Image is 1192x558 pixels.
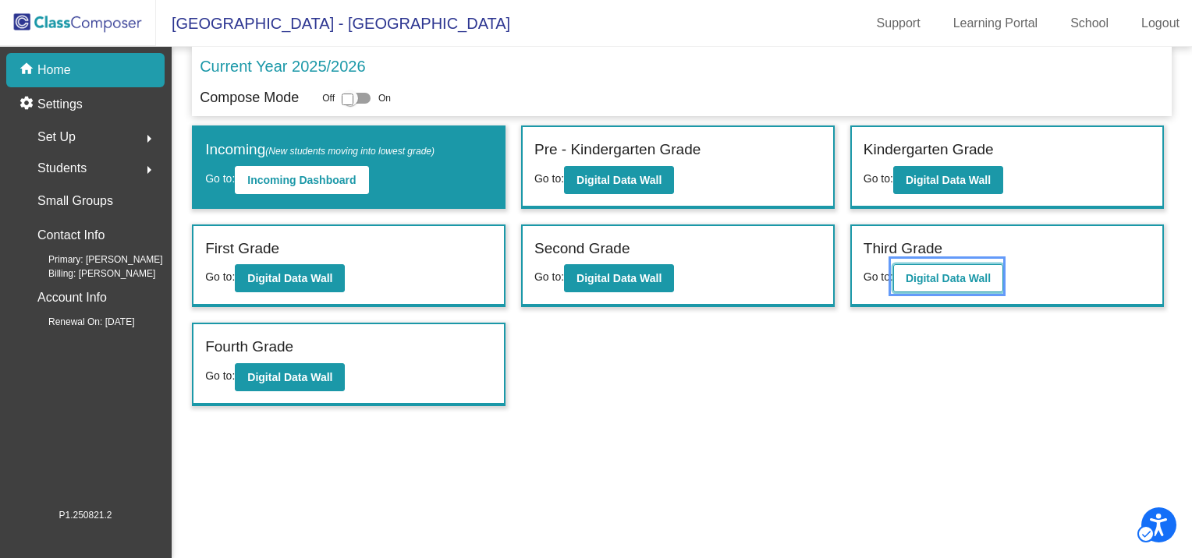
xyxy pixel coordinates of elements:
button: Digital Data Wall [893,166,1003,194]
button: arrow_right [133,122,165,153]
span: Billing: [PERSON_NAME] [23,267,155,281]
a: School [1058,11,1121,36]
button: Incoming Dashboard [235,166,368,194]
p: Small Groups [37,190,113,212]
span: Go to: [534,172,564,185]
mat-icon: arrow_right [140,161,158,179]
p: Compose Mode [200,87,299,108]
a: settingsSettings [6,87,165,122]
b: Digital Data Wall [906,272,991,284]
mat-icon: arrow_right [140,129,158,148]
span: Go to: [864,270,893,283]
b: Digital Data Wall [247,371,332,383]
b: Digital Data Wall [576,272,662,284]
span: (New students moving into lowest grade) [265,146,435,157]
a: Account Info [16,281,165,315]
span: Off [322,91,335,105]
span: Go to: [205,369,235,382]
span: Go to: [534,270,564,283]
label: Pre - Kindergarten Grade [534,139,701,161]
a: Support [864,11,933,36]
button: arrow_right [133,153,165,184]
label: First Grade [205,238,279,260]
a: Small Groups [16,184,165,218]
button: Digital Data Wall [564,264,674,292]
div: Page Menu [864,11,1192,36]
span: Go to: [205,270,235,283]
a: homeHome [6,53,165,87]
label: Fourth Grade [205,336,293,358]
button: Digital Data Wall [893,264,1003,292]
mat-icon: settings [19,95,37,114]
button: Digital Data Wall [235,363,345,391]
b: Digital Data Wall [247,272,332,284]
p: Home [37,61,71,79]
label: Third Grade [864,238,942,260]
label: Incoming [205,139,435,161]
span: Students [37,157,87,179]
label: Second Grade [534,238,630,260]
span: [GEOGRAPHIC_DATA] - [GEOGRAPHIC_DATA] [156,11,510,36]
a: Learning Portal [941,11,1051,36]
a: Contact Info [16,218,165,253]
p: Account Info [37,287,107,309]
span: Go to: [864,172,893,185]
b: Digital Data Wall [906,174,991,186]
span: Go to: [205,172,235,185]
span: On [378,91,391,105]
b: Incoming Dashboard [247,174,356,186]
p: Settings [37,95,83,114]
p: Contact Info [37,224,105,246]
span: Set Up [37,126,76,148]
p: Current Year 2025/2026 [200,55,365,78]
button: Digital Data Wall [235,264,345,292]
span: Renewal On: [DATE] [23,315,134,329]
a: Logout [1129,11,1192,36]
input: Range [342,94,353,105]
button: Digital Data Wall [564,166,674,194]
b: Digital Data Wall [576,174,662,186]
label: Kindergarten Grade [864,139,994,161]
mat-icon: home [19,61,37,79]
span: Primary: [PERSON_NAME] [23,253,163,267]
